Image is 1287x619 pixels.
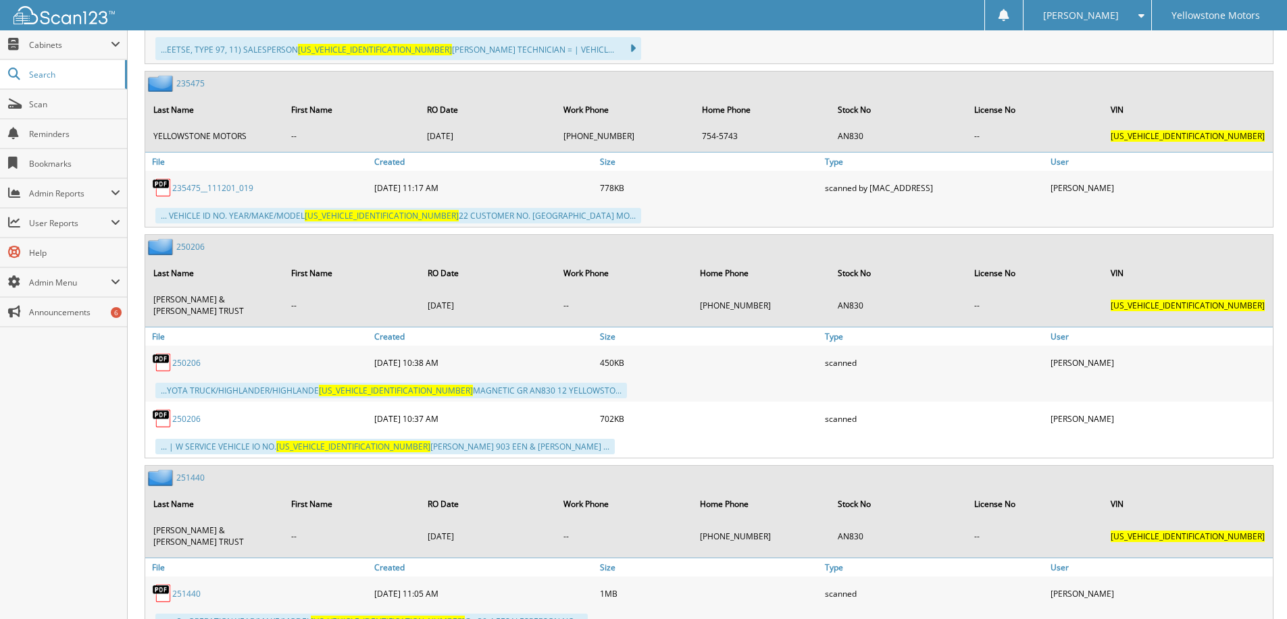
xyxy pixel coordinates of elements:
a: File [145,327,371,346]
div: ... VEHICLE ID NO. YEAR/MAKE/MODEL 22 CUSTOMER NO. [GEOGRAPHIC_DATA] MO... [155,208,641,223]
a: 250206 [172,357,201,369]
span: Announcements [29,306,120,318]
span: Admin Reports [29,188,111,199]
td: [PHONE_NUMBER] [693,519,830,553]
a: Created [371,153,597,171]
div: 702KB [597,405,822,432]
span: [US_VEHICLE_IDENTIFICATION_NUMBER] [276,441,430,452]
th: Last Name [147,96,283,124]
div: scanned [822,405,1047,432]
img: PDF.png [152,178,172,198]
div: 450KB [597,349,822,376]
span: Search [29,69,118,80]
a: User [1047,558,1273,576]
td: [PHONE_NUMBER] [693,288,830,322]
span: [US_VEHICLE_IDENTIFICATION_NUMBER] [319,385,473,396]
img: PDF.png [152,352,172,373]
div: ... | W SERVICE VEHICLE IO NO. [PERSON_NAME] 903 EEN & [PERSON_NAME] ... [155,439,615,454]
img: folder2.png [148,469,176,486]
img: folder2.png [148,75,176,92]
th: Last Name [147,259,283,287]
th: First Name [284,96,420,124]
a: Created [371,327,597,346]
div: [PERSON_NAME] [1047,174,1273,201]
td: AN830 [831,288,966,322]
span: [US_VEHICLE_IDENTIFICATION_NUMBER] [1111,130,1265,142]
th: RO Date [421,490,556,518]
iframe: Chat Widget [1219,554,1287,619]
td: [PERSON_NAME] & [PERSON_NAME] TRUST [147,288,283,322]
div: ...YOTA TRUCK/HIGHLANDER/HIGHLANDE MAGNETIC GR AN830 12 YELLOWSTO... [155,383,627,398]
span: Admin Menu [29,277,111,288]
span: [US_VEHICLE_IDENTIFICATION_NUMBER] [298,44,452,55]
th: Home Phone [693,259,830,287]
td: [PERSON_NAME] & [PERSON_NAME] TRUST [147,519,283,553]
div: [PERSON_NAME] [1047,580,1273,607]
td: -- [967,288,1103,322]
td: [DATE] [421,519,556,553]
a: File [145,153,371,171]
td: [DATE] [420,125,555,147]
a: 235475 [176,78,205,89]
div: scanned [822,349,1047,376]
a: 251440 [172,588,201,599]
td: [PHONE_NUMBER] [557,125,694,147]
a: 250206 [176,241,205,252]
th: RO Date [421,259,556,287]
td: 754-5743 [695,125,830,147]
div: ...EETSE, TYPE 97, 11) SALESPERSON [PERSON_NAME] TECHNICIAN = | VEHICL... [155,37,641,60]
th: Work Phone [557,96,694,124]
td: -- [967,519,1103,553]
div: 6 [111,307,122,318]
a: Type [822,558,1047,576]
div: [DATE] 10:37 AM [371,405,597,432]
span: [PERSON_NAME] [1043,11,1119,20]
th: VIN [1104,259,1271,287]
td: -- [284,125,420,147]
th: Work Phone [557,259,692,287]
a: Size [597,558,822,576]
td: -- [284,288,419,322]
th: License No [967,259,1103,287]
a: User [1047,327,1273,346]
th: Stock No [831,96,966,124]
span: [US_VEHICLE_IDENTIFICATION_NUMBER] [1111,300,1265,311]
span: Scan [29,99,120,110]
a: File [145,558,371,576]
td: AN830 [831,125,966,147]
span: Bookmarks [29,158,120,169]
td: -- [557,519,692,553]
a: Type [822,327,1047,346]
span: Yellowstone Motors [1171,11,1260,20]
span: [US_VEHICLE_IDENTIFICATION_NUMBER] [305,210,459,221]
th: VIN [1104,96,1271,124]
a: Type [822,153,1047,171]
th: License No [967,96,1103,124]
th: VIN [1104,490,1271,518]
th: Stock No [831,490,966,518]
th: First Name [284,490,419,518]
div: [DATE] 11:17 AM [371,174,597,201]
div: scanned by [MAC_ADDRESS] [822,174,1047,201]
div: 778KB [597,174,822,201]
th: Home Phone [693,490,830,518]
a: 235475__111201_019 [172,182,253,194]
td: [DATE] [421,288,556,322]
a: Size [597,153,822,171]
th: Last Name [147,490,283,518]
span: [US_VEHICLE_IDENTIFICATION_NUMBER] [1111,531,1265,542]
div: [DATE] 10:38 AM [371,349,597,376]
img: scan123-logo-white.svg [14,6,115,24]
th: Stock No [831,259,966,287]
div: [PERSON_NAME] [1047,349,1273,376]
img: PDF.png [152,583,172,603]
td: AN830 [831,519,966,553]
a: 250206 [172,413,201,425]
th: RO Date [420,96,555,124]
a: Created [371,558,597,576]
th: Work Phone [557,490,692,518]
a: 251440 [176,472,205,483]
td: -- [967,125,1103,147]
th: First Name [284,259,419,287]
